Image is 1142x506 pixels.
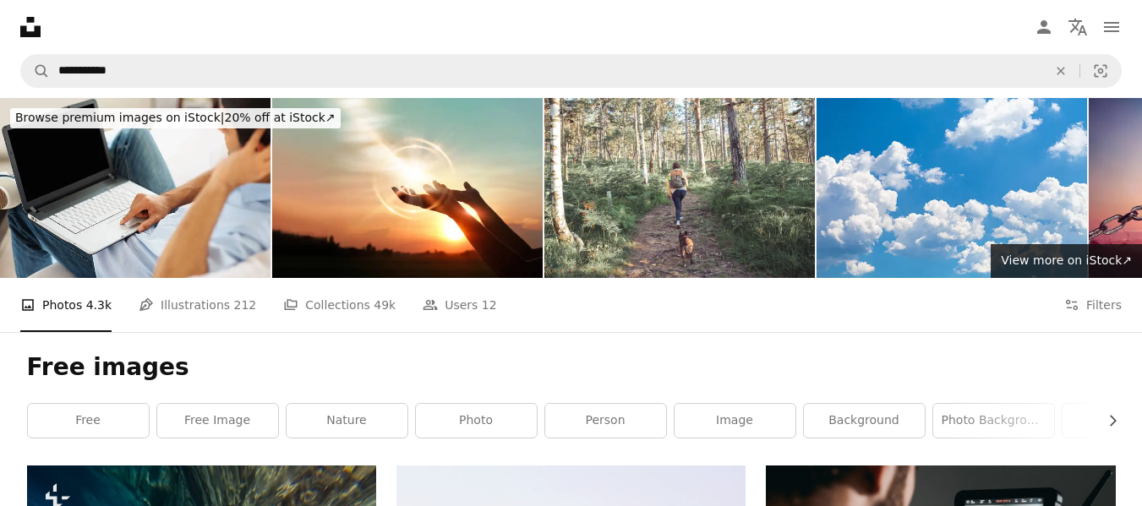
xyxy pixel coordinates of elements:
span: 212 [234,296,257,314]
a: Log in / Sign up [1027,10,1061,44]
button: Menu [1095,10,1128,44]
button: Filters [1064,278,1122,332]
span: View more on iStock ↗ [1001,253,1132,267]
form: Find visuals sitewide [20,54,1122,88]
img: Woman hands praying for blessing from god on sunset background [272,98,543,278]
a: image [675,404,795,438]
span: 12 [482,296,497,314]
button: scroll list to the right [1097,404,1116,438]
button: Language [1061,10,1095,44]
a: free image [157,404,278,438]
img: No better adventure buddy [544,98,815,278]
a: background [804,404,925,438]
button: Visual search [1080,55,1121,87]
a: free [28,404,149,438]
button: Clear [1042,55,1079,87]
a: View more on iStock↗ [991,244,1142,278]
a: Collections 49k [283,278,396,332]
span: 49k [374,296,396,314]
a: photo [416,404,537,438]
span: Browse premium images on iStock | [15,111,224,124]
a: person [545,404,666,438]
a: nature [287,404,407,438]
a: Users 12 [423,278,497,332]
button: Search Unsplash [21,55,50,87]
a: Illustrations 212 [139,278,256,332]
a: photo background [933,404,1054,438]
span: 20% off at iStock ↗ [15,111,336,124]
img: Clouds on sky [817,98,1087,278]
h1: Free images [27,352,1116,383]
a: Home — Unsplash [20,17,41,37]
